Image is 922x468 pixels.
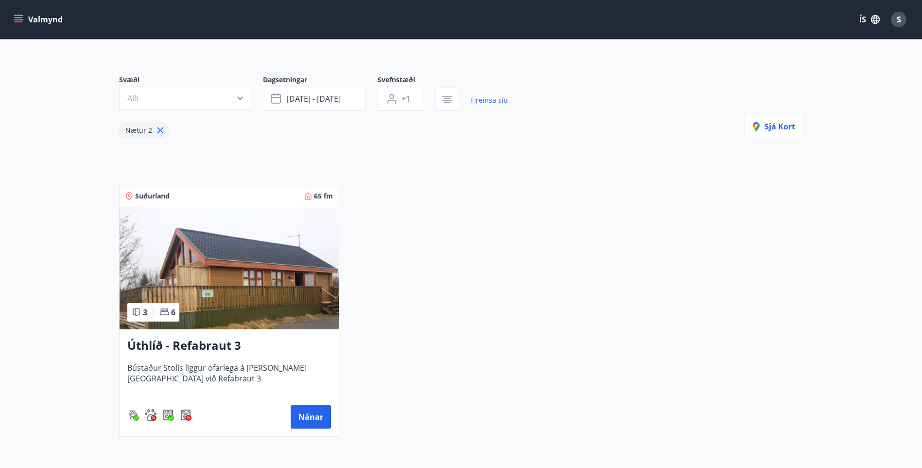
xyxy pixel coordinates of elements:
span: +1 [401,93,410,104]
button: +1 [378,87,423,111]
div: Þvottavél [180,409,191,421]
button: Nánar [291,405,331,429]
img: Dl16BY4EX9PAW649lg1C3oBuIaAsR6QVDQBO2cTm.svg [180,409,191,421]
div: Nætur 2 [119,123,169,138]
div: Uppþvottavél [162,409,174,421]
span: Svæði [119,75,263,87]
span: Suðurland [135,191,170,201]
img: pxcaIm5dSOV3FS4whs1soiYWTwFQvksT25a9J10C.svg [145,409,157,421]
span: Svefnstæði [378,75,435,87]
img: ZXjrS3QKesehq6nQAPjaRuRTI364z8ohTALB4wBr.svg [127,409,139,421]
button: S [887,8,910,31]
span: 65 fm [314,191,333,201]
img: 7hj2GulIrg6h11dFIpsIzg8Ak2vZaScVwTihwv8g.svg [162,409,174,421]
span: S [897,14,901,25]
div: Gasgrill [127,409,139,421]
span: 3 [143,307,147,318]
button: Sjá kort [745,115,803,138]
span: Bústaður Stolís liggur ofarlega á [PERSON_NAME] [GEOGRAPHIC_DATA] við Refabraut 3 [127,362,331,395]
span: Nætur 2 [125,126,152,135]
span: Sjá kort [753,121,795,132]
div: Gæludýr [145,409,157,421]
span: 6 [171,307,175,318]
a: Hreinsa síu [471,90,508,111]
span: Allt [127,93,139,104]
h3: Úthlíð - Refabraut 3 [127,337,331,355]
span: Dagsetningar [263,75,378,87]
button: Allt [119,87,251,110]
button: menu [12,11,67,28]
button: [DATE] - [DATE] [263,87,366,111]
span: [DATE] - [DATE] [287,93,341,104]
img: Paella dish [120,207,339,329]
button: ÍS [854,11,885,28]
